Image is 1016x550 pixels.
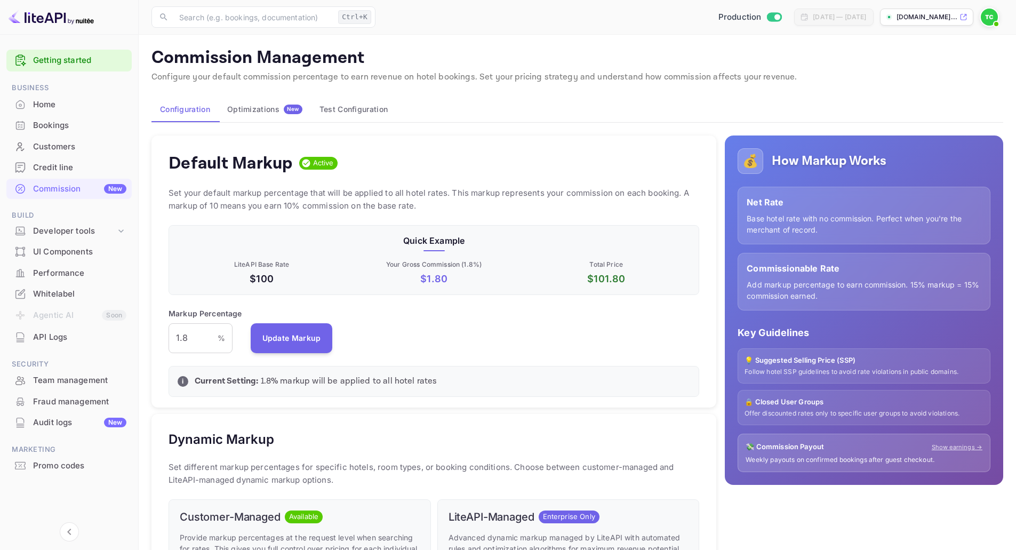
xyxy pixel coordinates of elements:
[6,392,132,412] div: Fraud management
[6,284,132,305] div: Whitelabel
[33,396,126,408] div: Fraud management
[522,272,690,286] p: $ 101.80
[449,511,534,523] h6: LiteAPI-Managed
[195,376,258,387] strong: Current Setting:
[6,179,132,200] div: CommissionNew
[33,460,126,472] div: Promo codes
[33,183,126,195] div: Commission
[169,461,699,487] p: Set different markup percentages for specific hotels, room types, or booking conditions. Choose b...
[251,323,333,353] button: Update Markup
[169,187,699,212] p: Set your default markup percentage that will be applied to all hotel rates. This markup represent...
[6,137,132,157] div: Customers
[813,12,866,22] div: [DATE] — [DATE]
[33,54,126,67] a: Getting started
[169,308,242,319] p: Markup Percentage
[6,94,132,115] div: Home
[6,358,132,370] span: Security
[6,179,132,198] a: CommissionNew
[9,9,94,26] img: LiteAPI logo
[104,184,126,194] div: New
[6,444,132,456] span: Marketing
[745,409,983,418] p: Offer discounted rates only to specific user groups to avoid violations.
[33,331,126,344] div: API Logs
[311,97,396,122] button: Test Configuration
[33,162,126,174] div: Credit line
[6,263,132,284] div: Performance
[169,431,274,448] h5: Dynamic Markup
[747,196,981,209] p: Net Rate
[522,260,690,269] p: Total Price
[6,327,132,347] a: API Logs
[227,105,302,114] div: Optimizations
[284,106,302,113] span: New
[6,222,132,241] div: Developer tools
[182,377,183,386] p: i
[33,267,126,280] div: Performance
[151,97,219,122] button: Configuration
[6,456,132,475] a: Promo codes
[6,284,132,304] a: Whitelabel
[178,234,690,247] p: Quick Example
[932,443,982,452] a: Show earnings →
[350,260,518,269] p: Your Gross Commission ( 1.8 %)
[6,263,132,283] a: Performance
[6,210,132,221] span: Build
[6,115,132,135] a: Bookings
[173,6,334,28] input: Search (e.g. bookings, documentation)
[772,153,886,170] h5: How Markup Works
[33,417,126,429] div: Audit logs
[180,511,281,523] h6: Customer-Managed
[33,288,126,300] div: Whitelabel
[6,82,132,94] span: Business
[6,370,132,390] a: Team management
[6,115,132,136] div: Bookings
[746,442,824,452] p: 💸 Commission Payout
[151,47,1003,69] p: Commission Management
[714,11,786,23] div: Switch to Sandbox mode
[104,418,126,427] div: New
[747,213,981,235] p: Base hotel rate with no commission. Perfect when you're the merchant of record.
[169,323,218,353] input: 0
[745,397,983,408] p: 🔒 Closed User Groups
[6,94,132,114] a: Home
[33,99,126,111] div: Home
[718,11,762,23] span: Production
[6,412,132,432] a: Audit logsNew
[6,50,132,71] div: Getting started
[747,262,981,275] p: Commissionable Rate
[33,225,116,237] div: Developer tools
[746,456,982,465] p: Weekly payouts on confirmed bookings after guest checkout.
[151,71,1003,84] p: Configure your default commission percentage to earn revenue on hotel bookings. Set your pricing ...
[981,9,998,26] img: Traveloka CUG
[33,119,126,132] div: Bookings
[169,153,293,174] h4: Default Markup
[6,242,132,262] div: UI Components
[285,512,323,522] span: Available
[33,246,126,258] div: UI Components
[539,512,599,522] span: Enterprise Only
[897,12,957,22] p: [DOMAIN_NAME]...
[6,157,132,178] div: Credit line
[338,10,371,24] div: Ctrl+K
[6,370,132,391] div: Team management
[6,392,132,411] a: Fraud management
[178,272,346,286] p: $100
[33,374,126,387] div: Team management
[738,325,990,340] p: Key Guidelines
[6,157,132,177] a: Credit line
[745,355,983,366] p: 💡 Suggested Selling Price (SSP)
[309,158,338,169] span: Active
[218,332,225,344] p: %
[60,522,79,541] button: Collapse navigation
[178,260,346,269] p: LiteAPI Base Rate
[33,141,126,153] div: Customers
[195,375,690,388] p: 1.8 % markup will be applied to all hotel rates
[742,152,758,171] p: 💰
[6,456,132,476] div: Promo codes
[6,412,132,433] div: Audit logsNew
[350,272,518,286] p: $ 1.80
[745,368,983,377] p: Follow hotel SSP guidelines to avoid rate violations in public domains.
[747,279,981,301] p: Add markup percentage to earn commission. 15% markup = 15% commission earned.
[6,242,132,261] a: UI Components
[6,327,132,348] div: API Logs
